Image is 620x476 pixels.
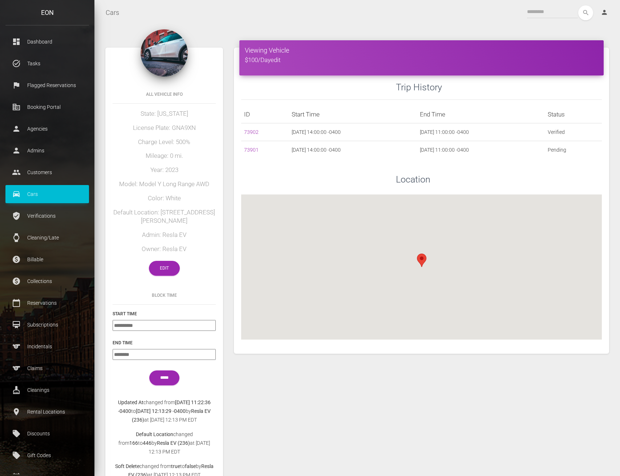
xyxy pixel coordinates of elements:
b: 446 [143,440,151,446]
a: dashboard Dashboard [5,33,89,51]
h5: Model: Model Y Long Range AWD [113,180,216,189]
b: true [171,463,180,469]
p: Rental Locations [11,406,84,417]
b: false [185,463,196,469]
a: Cars [106,4,119,22]
p: Subscriptions [11,319,84,330]
a: place Rental Locations [5,403,89,421]
p: Gift Codes [11,450,84,461]
a: paid Billable [5,250,89,268]
h5: Charge Level: 500% [113,138,216,147]
th: End Time [417,106,545,123]
th: Start Time [289,106,417,123]
a: sports Incidentals [5,337,89,356]
p: Verifications [11,210,84,221]
h6: Block Time [113,292,216,299]
i: person [601,9,608,16]
p: Reservations [11,297,84,308]
a: edit [271,56,280,63]
td: [DATE] 11:00:00 -0400 [417,141,545,159]
h6: All Vehicle Info [113,91,216,98]
b: [DATE] 12:13:29 -0400 [136,408,186,414]
td: Verified [545,123,602,141]
a: watch Cleaning/Late [5,229,89,247]
td: [DATE] 11:00:00 -0400 [417,123,545,141]
h5: Admin: Resla EV [113,231,216,239]
a: people Customers [5,163,89,181]
p: Incidentals [11,341,84,352]
a: card_membership Subscriptions [5,316,89,334]
h5: State: [US_STATE] [113,110,216,118]
a: Edit [149,261,180,276]
h6: Start Time [113,311,216,317]
h5: Mileage: 0 mi. [113,152,216,160]
h3: Location [396,173,602,186]
h6: End Time [113,340,216,346]
a: 73901 [244,147,259,153]
p: Flagged Reservations [11,80,84,91]
b: Updated At [118,399,143,405]
p: changed from to by at [DATE] 12:13 PM EDT [113,398,216,424]
p: Cleanings [11,385,84,395]
h4: Viewing Vehicle [245,46,598,55]
p: Booking Portal [11,102,84,112]
p: Discounts [11,428,84,439]
a: flag Flagged Reservations [5,76,89,94]
h5: Color: White [113,194,216,203]
a: corporate_fare Booking Portal [5,98,89,116]
a: 73902 [244,129,259,135]
p: Cleaning/Late [11,232,84,243]
p: Claims [11,363,84,374]
h5: Owner: Resla EV [113,245,216,254]
p: Tasks [11,58,84,69]
td: [DATE] 14:00:00 -0400 [289,123,417,141]
h3: Trip History [396,81,602,94]
img: 168.jpg [141,29,188,77]
a: verified_user Verifications [5,207,89,225]
a: task_alt Tasks [5,54,89,73]
a: drive_eta Cars [5,185,89,203]
b: Default Location [136,431,173,437]
p: Collections [11,276,84,287]
p: Agencies [11,123,84,134]
h5: $100/Day [245,56,598,65]
th: ID [241,106,289,123]
a: person Agencies [5,120,89,138]
h5: Default Location: [STREET_ADDRESS][PERSON_NAME] [113,208,216,226]
td: [DATE] 14:00:00 -0400 [289,141,417,159]
b: Resla EV (236) [157,440,190,446]
p: changed from to by at [DATE] 12:13 PM EDT [113,430,216,456]
p: Billable [11,254,84,265]
a: local_offer Gift Codes [5,446,89,464]
a: sports Claims [5,359,89,377]
p: Customers [11,167,84,178]
a: paid Collections [5,272,89,290]
p: Dashboard [11,36,84,47]
h5: Year: 2023 [113,166,216,175]
b: Soft Delete [115,463,139,469]
p: Cars [11,189,84,200]
a: person [595,5,615,20]
button: search [578,5,593,20]
a: cleaning_services Cleanings [5,381,89,399]
h5: License Plate: GNA9XN [113,124,216,132]
a: local_offer Discounts [5,424,89,443]
a: calendar_today Reservations [5,294,89,312]
td: Pending [545,141,602,159]
th: Status [545,106,602,123]
a: person Admins [5,141,89,160]
p: Admins [11,145,84,156]
b: 166 [129,440,138,446]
